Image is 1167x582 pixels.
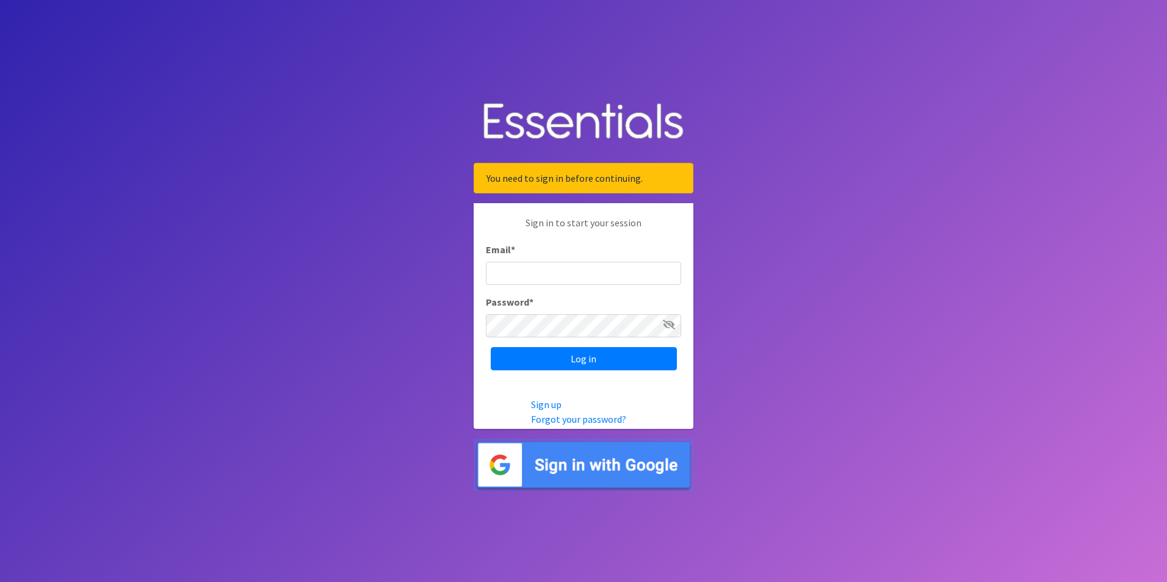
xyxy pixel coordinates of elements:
[486,242,515,257] label: Email
[474,91,693,154] img: Human Essentials
[474,439,693,492] img: Sign in with Google
[531,398,562,411] a: Sign up
[486,215,681,242] p: Sign in to start your session
[529,296,533,308] abbr: required
[474,163,693,193] div: You need to sign in before continuing.
[486,295,533,309] label: Password
[511,243,515,256] abbr: required
[491,347,677,370] input: Log in
[531,413,626,425] a: Forgot your password?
